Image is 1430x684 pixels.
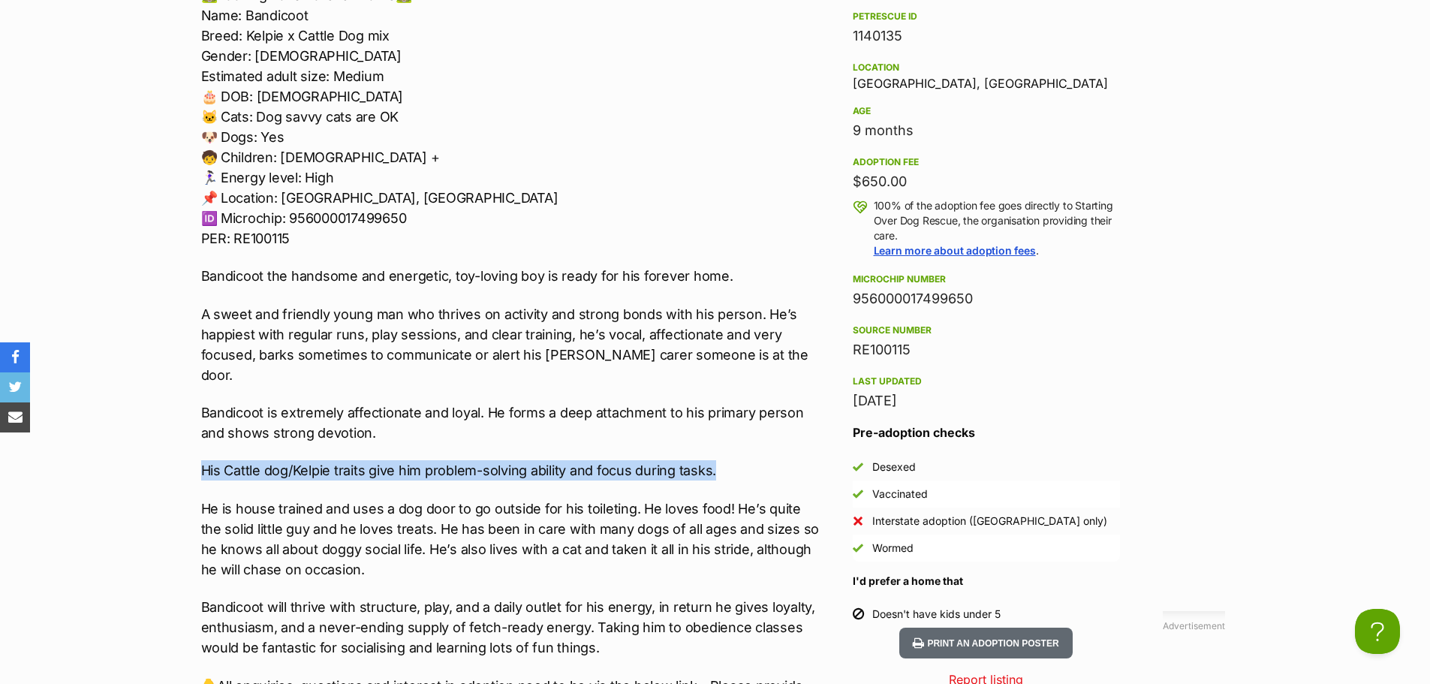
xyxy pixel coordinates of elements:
div: 956000017499650 [853,288,1120,309]
div: Age [853,105,1120,117]
p: He is house trained and uses a dog door to go outside for his toileting. He loves food! He’s quit... [201,499,821,580]
img: No [853,516,863,526]
img: Yes [853,543,863,553]
div: Interstate adoption ([GEOGRAPHIC_DATA] only) [872,514,1107,529]
button: Print an adoption poster [899,628,1072,658]
img: Yes [853,462,863,472]
div: PetRescue ID [853,11,1120,23]
p: Bandicoot the handsome and energetic, toy-loving boy is ready for his forever home. [201,266,821,286]
div: Adoption fee [853,156,1120,168]
div: $650.00 [853,171,1120,192]
div: Desexed [872,460,916,475]
p: Bandicoot is extremely affectionate and loyal. He forms a deep attachment to his primary person a... [201,402,821,443]
p: 100% of the adoption fee goes directly to Starting Over Dog Rescue, the organisation providing th... [874,198,1120,258]
div: Doesn't have kids under 5 [872,607,1001,622]
div: Source number [853,324,1120,336]
p: A sweet and friendly young man who thrives on activity and strong bonds with his person. He’s hap... [201,304,821,385]
div: Vaccinated [872,487,928,502]
div: 1140135 [853,26,1120,47]
div: [GEOGRAPHIC_DATA], [GEOGRAPHIC_DATA] [853,59,1120,90]
div: Microchip number [853,273,1120,285]
div: RE100115 [853,339,1120,360]
h4: I'd prefer a home that [853,574,1120,589]
div: Last updated [853,375,1120,387]
div: Wormed [872,541,914,556]
h3: Pre-adoption checks [853,423,1120,441]
p: His Cattle dog/Kelpie traits give him problem-solving ability and focus during tasks. [201,460,821,481]
div: [DATE] [853,390,1120,411]
img: Yes [853,489,863,499]
div: Location [853,62,1120,74]
a: Learn more about adoption fees [874,244,1036,257]
p: Bandicoot will thrive with structure, play, and a daily outlet for his energy, in return he gives... [201,597,821,658]
div: 9 months [853,120,1120,141]
iframe: Help Scout Beacon - Open [1355,609,1400,654]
